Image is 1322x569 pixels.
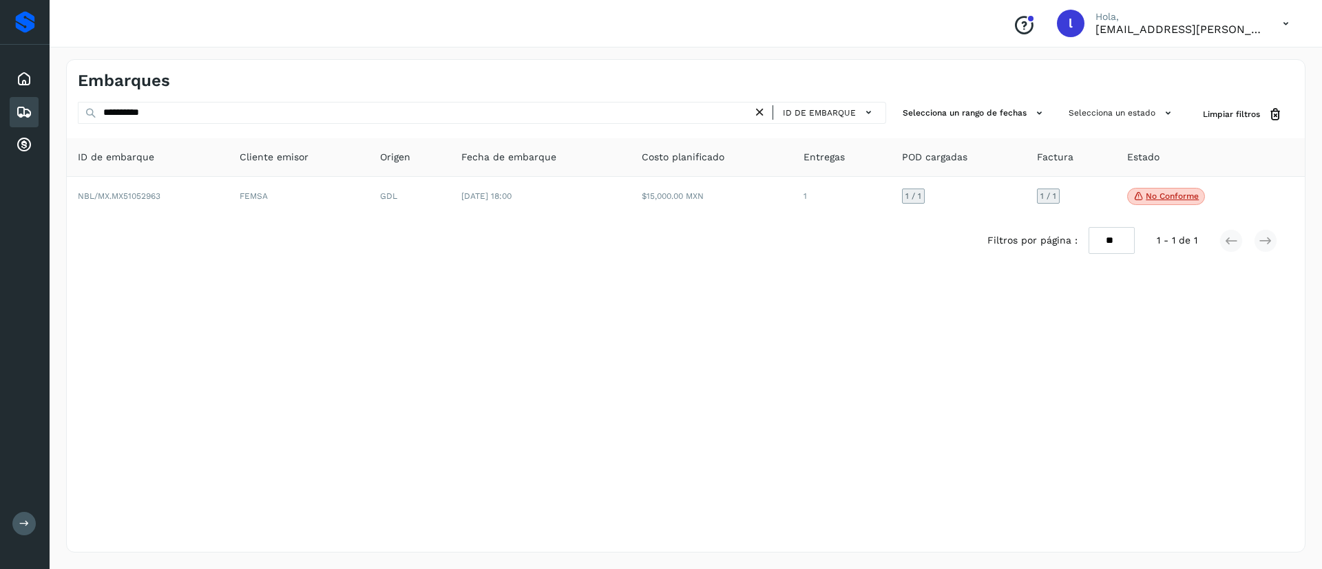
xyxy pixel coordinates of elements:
td: GDL [369,177,450,217]
span: [DATE] 18:00 [461,191,512,201]
span: Factura [1037,150,1073,164]
span: Estado [1127,150,1160,164]
p: lauraamalia.castillo@xpertal.com [1095,23,1261,36]
span: ID de embarque [78,150,154,164]
span: POD cargadas [902,150,967,164]
span: Origen [380,150,410,164]
td: FEMSA [229,177,369,217]
div: Inicio [10,64,39,94]
td: 1 [793,177,890,217]
span: Limpiar filtros [1203,108,1260,120]
span: ID de embarque [783,107,856,119]
button: Selecciona un rango de fechas [897,102,1052,125]
span: 1 / 1 [905,192,921,200]
span: NBL/MX.MX51052963 [78,191,160,201]
td: $15,000.00 MXN [631,177,793,217]
button: ID de embarque [779,103,880,122]
div: Cuentas por cobrar [10,130,39,160]
span: Filtros por página : [987,233,1078,248]
span: Costo planificado [642,150,724,164]
h4: Embarques [78,71,170,91]
p: No conforme [1146,191,1199,201]
span: 1 / 1 [1040,192,1056,200]
span: Cliente emisor [240,150,308,164]
span: Fecha de embarque [461,150,556,164]
button: Limpiar filtros [1192,102,1294,127]
p: Hola, [1095,11,1261,23]
div: Embarques [10,97,39,127]
span: 1 - 1 de 1 [1157,233,1197,248]
button: Selecciona un estado [1063,102,1181,125]
span: Entregas [804,150,845,164]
